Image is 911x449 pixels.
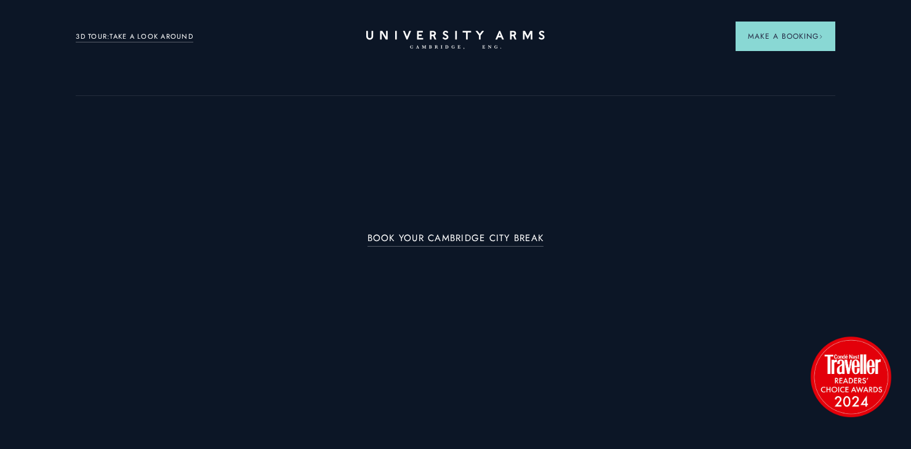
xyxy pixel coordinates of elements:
[805,330,897,423] img: image-2524eff8f0c5d55edbf694693304c4387916dea5-1501x1501-png
[748,31,823,42] span: Make a Booking
[76,31,193,42] a: 3D TOUR:TAKE A LOOK AROUND
[366,31,545,50] a: Home
[367,233,544,247] a: BOOK YOUR CAMBRIDGE CITY BREAK
[819,34,823,39] img: Arrow icon
[736,22,835,51] button: Make a BookingArrow icon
